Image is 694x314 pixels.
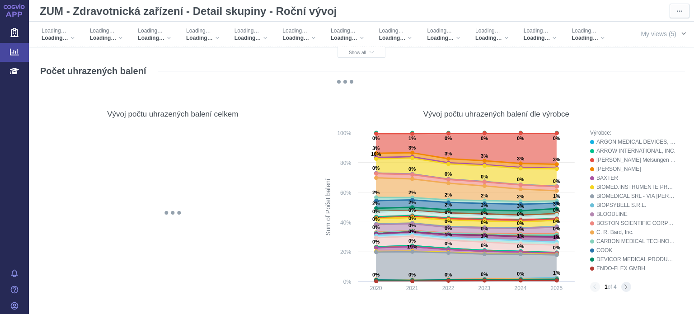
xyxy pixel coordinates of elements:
div: Loading…Loading… [230,25,272,44]
text: 0% [517,211,524,217]
text: 0% [553,226,560,231]
span: Loading… [234,34,261,42]
span: Loading… [572,34,598,42]
text: 0% [408,216,416,221]
button: Previous page [590,282,600,292]
text: 1% [553,234,560,240]
button: ARROW INTERNATIONAL, INC. [590,146,676,155]
div: [PERSON_NAME] [596,164,676,173]
div: More actions [291,89,308,106]
span: of 4 [605,282,617,292]
div: Loading…Loading… [85,25,127,44]
span: Loading… [282,27,307,34]
span: Loading… [331,27,356,34]
text: 2% [445,192,452,197]
text: 80% [340,160,351,166]
text: 0% [481,211,488,216]
text: 3% [445,151,452,156]
button: More actions [670,4,689,18]
text: 0% [408,166,416,172]
span: Loading… [524,27,549,34]
div: ARROW INTERNATIONAL, INC. [596,146,676,155]
text: 0% [553,207,560,213]
div: Loading…Loading… [422,25,464,44]
button: Next page [621,282,631,292]
text: 0% [445,136,452,141]
text: 3% [517,203,524,209]
div: [PERSON_NAME] Melsungen AG [596,155,676,164]
text: 1% [408,136,416,141]
span: Loading… [331,34,357,42]
span: ⋯ [676,7,683,16]
span: Loading… [234,27,259,34]
span: Loading… [90,27,115,34]
button: BIOMEDICAL SRL - VIA [PERSON_NAME] [590,192,676,201]
div: Loading…Loading… [567,25,609,44]
text: 0% [517,177,524,182]
button: [PERSON_NAME] [590,164,676,173]
div: ZUM - Zdravotnická zařízení - Detail skupiny - Roční vývoj [36,2,342,20]
text: 0% [445,219,452,224]
strong: 1 [605,284,608,290]
text: 0% [481,220,488,225]
span: Loading… [138,34,164,42]
div: Loading…Loading… [133,25,175,44]
text: 0% [372,239,380,244]
text: 0% [372,165,380,171]
div: Loading…Loading… [326,25,368,44]
text: 0% [481,174,488,179]
text: 2% [408,200,416,205]
text: 0% [517,271,524,277]
div: BOSTON SCIENTIFIC CORPORATION [596,219,676,228]
button: BAXTER [590,173,676,183]
text: 19% [407,244,417,249]
span: Loading… [138,27,163,34]
div: C. R. Bard, Inc. [596,228,676,237]
span: Loading… [427,27,452,34]
text: 3% [481,153,488,159]
div: Loading…Loading… [375,25,417,44]
text: 0% [445,210,452,215]
text: 0% [553,219,560,224]
text: 3% [553,201,560,206]
text: 1% [553,270,560,276]
text: 0% [481,136,488,141]
text: 3% [553,157,560,162]
text: Sum of Počet balení [324,178,332,235]
span: Loading… [427,34,454,42]
span: Loading… [42,34,68,42]
text: 2% [517,194,524,199]
text: 0% [343,279,351,285]
text: 0% [372,209,380,214]
text: 0% [408,238,416,244]
text: 0% [408,207,416,213]
div: Loading…Loading… [278,25,320,44]
button: [PERSON_NAME] Melsungen AG [590,155,676,164]
span: My views (5) [641,29,676,39]
text: 0% [517,220,524,226]
span: Loading… [186,34,213,42]
div: ARGON MEDICAL DEVICES, INC. [596,137,676,146]
text: 0% [517,244,524,249]
span: Loading… [475,27,500,34]
button: Show all [338,47,385,58]
text: 1% [553,193,560,199]
text: 1% [517,233,524,239]
text: 0% [408,229,416,234]
button: BLOODLINE [590,210,676,219]
div: Loading…Loading… [37,25,79,44]
span: Loading… [475,34,502,42]
button: BIOMED.INSTRUMENTE PRODUKTE GMBH [590,183,676,192]
span: Loading… [42,27,66,34]
button: COOK [590,246,676,255]
text: 0% [553,136,560,141]
div: Vývoj počtu uhrazených balení dle výrobce [423,109,569,119]
button: DEVICOR MEDICAL PRODUCT INC. [590,255,676,264]
span: Loading… [379,34,406,42]
text: 0% [445,272,452,277]
button: C. R. Bard, Inc. [590,228,676,237]
div: Loading…Loading… [471,25,513,44]
text: 3% [517,156,524,161]
text: 0% [553,178,560,184]
text: 40% [340,220,351,226]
